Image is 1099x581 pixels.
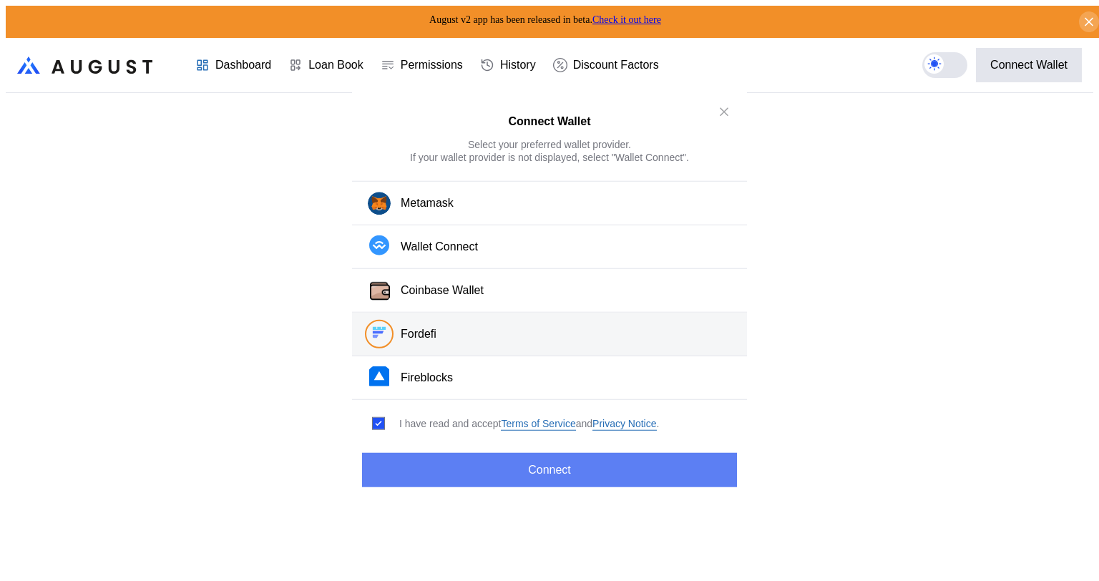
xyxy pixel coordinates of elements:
span: August v2 app has been released in beta. [429,14,661,25]
span: and [576,417,592,430]
button: Coinbase WalletCoinbase Wallet [352,269,747,313]
a: Terms of Service [501,417,575,431]
button: Metamask [352,181,747,225]
button: FireblocksFireblocks [352,356,747,400]
div: Loan Book [308,59,363,72]
button: Connect [362,452,737,487]
div: Discount Factors [573,59,659,72]
div: I have read and accept . [399,417,659,431]
div: Connect Wallet [990,59,1068,72]
h2: Connect Wallet [509,115,591,128]
img: Fordefi [369,323,389,343]
div: Dashboard [215,59,271,72]
div: Permissions [401,59,463,72]
button: Wallet Connect [352,225,747,269]
div: Metamask [401,195,454,210]
a: Check it out here [592,14,661,25]
div: Select your preferred wallet provider. [468,137,631,150]
div: Fireblocks [401,370,453,385]
img: Coinbase Wallet [368,279,392,303]
div: Coinbase Wallet [401,283,484,298]
button: close modal [713,100,736,123]
div: Fordefi [401,326,436,341]
div: History [500,59,536,72]
img: Fireblocks [369,366,389,386]
div: Wallet Connect [401,239,478,254]
div: If your wallet provider is not displayed, select "Wallet Connect". [410,150,689,163]
a: Privacy Notice [592,417,656,431]
button: FordefiFordefi [352,313,747,356]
